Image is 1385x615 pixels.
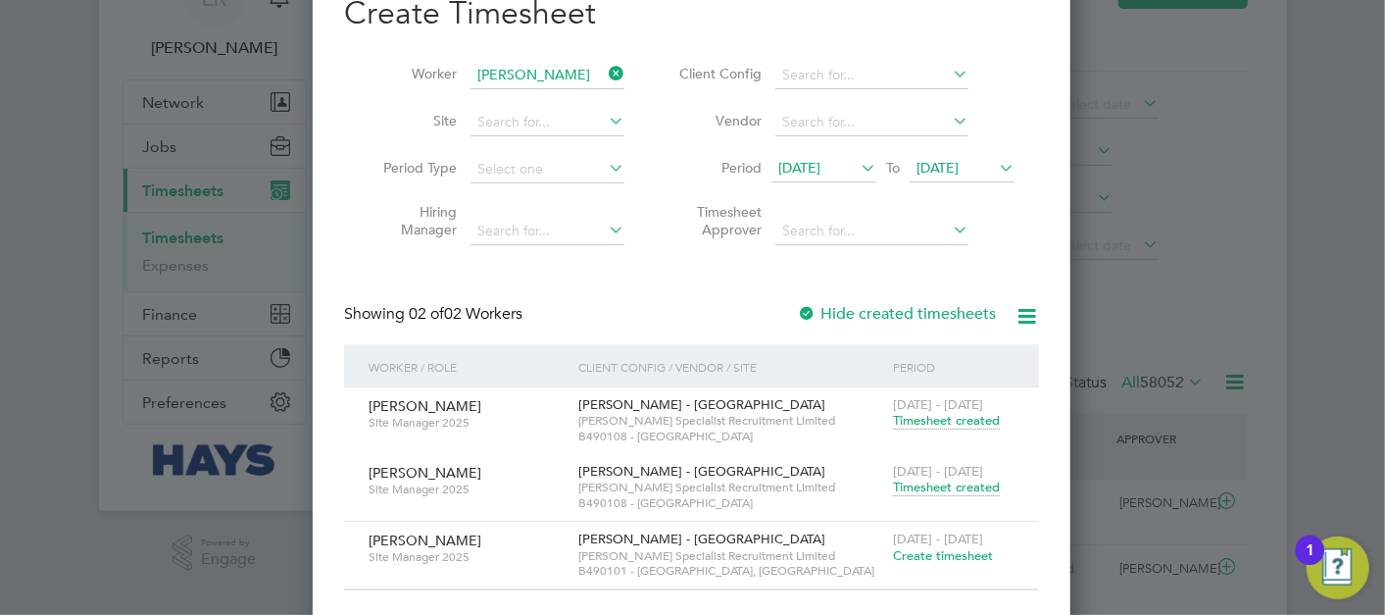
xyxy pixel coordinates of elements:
input: Search for... [470,62,624,89]
label: Timesheet Approver [673,203,762,238]
div: Client Config / Vendor / Site [573,344,888,389]
span: [DATE] - [DATE] [893,463,983,480]
input: Search for... [470,218,624,245]
div: Period [888,344,1019,389]
span: Timesheet created [893,479,1000,496]
span: 02 Workers [409,304,522,324]
span: [DATE] - [DATE] [893,531,983,547]
span: [PERSON_NAME] Specialist Recruitment Limited [578,480,883,495]
span: [DATE] [916,159,959,177]
span: [PERSON_NAME] [369,532,481,549]
label: Site [369,112,457,129]
span: [PERSON_NAME] Specialist Recruitment Limited [578,413,883,429]
span: Site Manager 2025 [369,549,564,565]
span: B490108 - [GEOGRAPHIC_DATA] [578,429,883,444]
span: [PERSON_NAME] - [GEOGRAPHIC_DATA] [578,531,825,547]
span: Site Manager 2025 [369,415,564,431]
input: Search for... [470,109,624,136]
label: Worker [369,65,457,82]
span: [DATE] - [DATE] [893,396,983,413]
span: [DATE] [778,159,820,177]
span: [PERSON_NAME] [369,397,481,415]
span: [PERSON_NAME] - [GEOGRAPHIC_DATA] [578,396,825,413]
span: To [880,155,906,180]
span: [PERSON_NAME] [369,464,481,482]
div: 1 [1306,550,1314,576]
span: Site Manager 2025 [369,482,564,497]
span: B490101 - [GEOGRAPHIC_DATA], [GEOGRAPHIC_DATA] [578,563,883,579]
label: Client Config [673,65,762,82]
input: Search for... [775,62,968,89]
div: Showing [344,304,526,325]
div: Worker / Role [364,344,573,389]
input: Search for... [775,218,968,245]
label: Period [673,159,762,177]
label: Hide created timesheets [797,304,996,324]
span: Create timesheet [893,547,993,564]
input: Search for... [775,109,968,136]
input: Select one [470,156,624,183]
button: Open Resource Center, 1 new notification [1307,537,1369,599]
span: [PERSON_NAME] - [GEOGRAPHIC_DATA] [578,463,825,480]
span: 02 of [409,304,444,324]
label: Period Type [369,159,457,177]
span: Timesheet created [893,412,1000,430]
label: Hiring Manager [369,203,457,238]
span: B490108 - [GEOGRAPHIC_DATA] [578,495,883,511]
label: Vendor [673,112,762,129]
span: [PERSON_NAME] Specialist Recruitment Limited [578,548,883,564]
